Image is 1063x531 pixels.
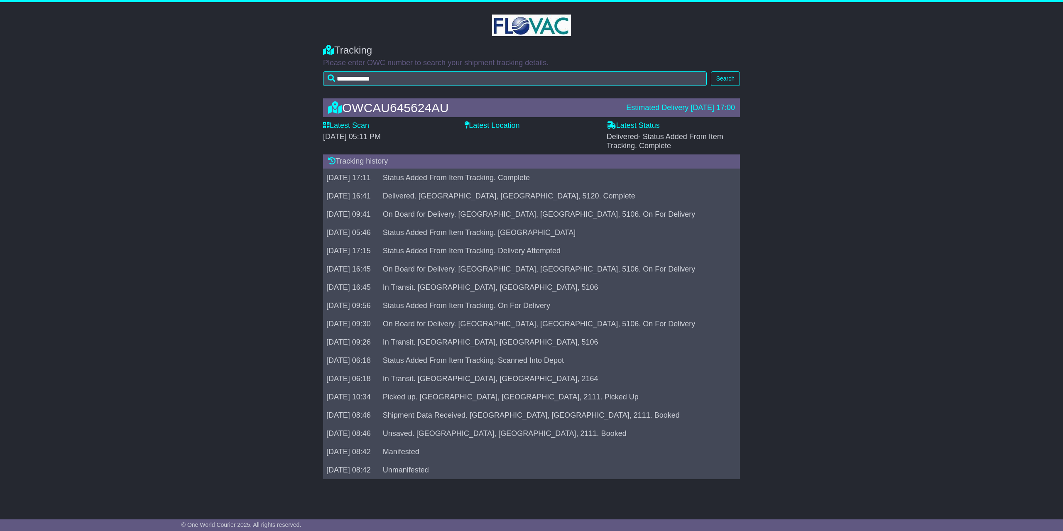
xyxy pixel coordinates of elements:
[380,260,732,278] td: On Board for Delivery. [GEOGRAPHIC_DATA], [GEOGRAPHIC_DATA], 5106. On For Delivery
[323,187,380,205] td: [DATE] 16:41
[323,169,380,187] td: [DATE] 17:11
[323,424,380,443] td: [DATE] 08:46
[323,388,380,406] td: [DATE] 10:34
[323,333,380,351] td: [DATE] 09:26
[323,205,380,223] td: [DATE] 09:41
[380,242,732,260] td: Status Added From Item Tracking. Delivery Attempted
[323,260,380,278] td: [DATE] 16:45
[323,44,740,56] div: Tracking
[323,132,381,141] span: [DATE] 05:11 PM
[380,388,732,406] td: Picked up. [GEOGRAPHIC_DATA], [GEOGRAPHIC_DATA], 2111. Picked Up
[380,351,732,369] td: Status Added From Item Tracking. Scanned Into Depot
[323,59,740,68] p: Please enter OWC number to search your shipment tracking details.
[465,121,519,130] label: Latest Location
[323,443,380,461] td: [DATE] 08:42
[323,121,369,130] label: Latest Scan
[323,406,380,424] td: [DATE] 08:46
[380,296,732,315] td: Status Added From Item Tracking. On For Delivery
[323,461,380,479] td: [DATE] 08:42
[380,315,732,333] td: On Board for Delivery. [GEOGRAPHIC_DATA], [GEOGRAPHIC_DATA], 5106. On For Delivery
[181,521,301,528] span: © One World Courier 2025. All rights reserved.
[380,205,732,223] td: On Board for Delivery. [GEOGRAPHIC_DATA], [GEOGRAPHIC_DATA], 5106. On For Delivery
[380,461,732,479] td: Unmanifested
[607,121,660,130] label: Latest Status
[380,187,732,205] td: Delivered. [GEOGRAPHIC_DATA], [GEOGRAPHIC_DATA], 5120. Complete
[380,333,732,351] td: In Transit. [GEOGRAPHIC_DATA], [GEOGRAPHIC_DATA], 5106
[323,315,380,333] td: [DATE] 09:30
[323,296,380,315] td: [DATE] 09:56
[323,223,380,242] td: [DATE] 05:46
[323,154,740,169] div: Tracking history
[607,132,723,150] span: Delivered
[323,278,380,296] td: [DATE] 16:45
[380,406,732,424] td: Shipment Data Received. [GEOGRAPHIC_DATA], [GEOGRAPHIC_DATA], 2111. Booked
[607,132,723,150] span: - Status Added From Item Tracking. Complete
[380,443,732,461] td: Manifested
[626,103,735,113] div: Estimated Delivery [DATE] 17:00
[380,424,732,443] td: Unsaved. [GEOGRAPHIC_DATA], [GEOGRAPHIC_DATA], 2111. Booked
[324,101,622,115] div: OWCAU645624AU
[323,369,380,388] td: [DATE] 06:18
[711,71,740,86] button: Search
[323,351,380,369] td: [DATE] 06:18
[380,223,732,242] td: Status Added From Item Tracking. [GEOGRAPHIC_DATA]
[380,369,732,388] td: In Transit. [GEOGRAPHIC_DATA], [GEOGRAPHIC_DATA], 2164
[492,15,571,36] img: GetCustomerLogo
[380,278,732,296] td: In Transit. [GEOGRAPHIC_DATA], [GEOGRAPHIC_DATA], 5106
[323,242,380,260] td: [DATE] 17:15
[380,169,732,187] td: Status Added From Item Tracking. Complete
